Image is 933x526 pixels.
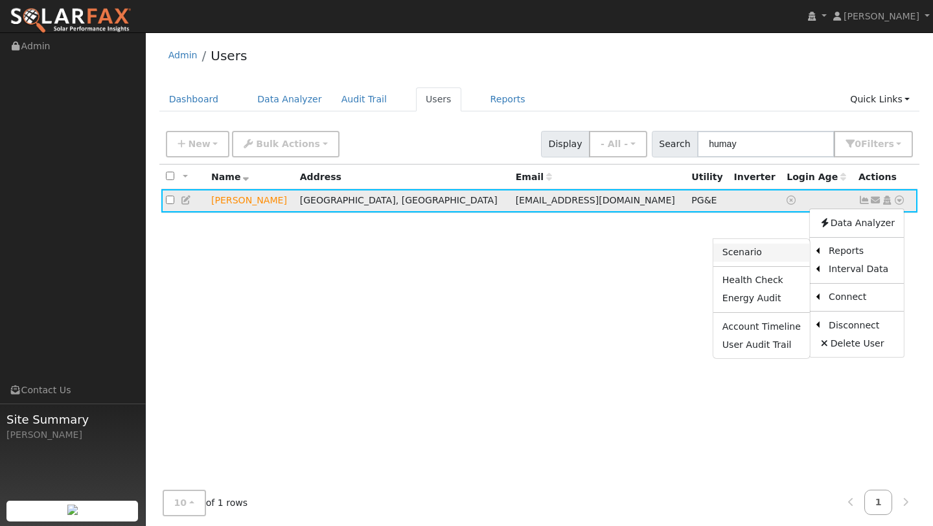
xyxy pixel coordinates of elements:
td: Lead [207,189,295,213]
a: Delete User [810,334,904,352]
span: of 1 rows [163,490,248,516]
a: Users [211,48,247,63]
img: retrieve [67,505,78,515]
span: Bulk Actions [256,139,320,149]
a: Admin [168,50,198,60]
button: - All - [589,131,647,157]
span: Search [652,131,698,157]
a: Disconnect [820,316,904,334]
a: Dashboard [159,87,229,111]
button: 10 [163,490,206,516]
div: Inverter [734,170,778,184]
span: New [188,139,210,149]
span: Name [211,172,249,182]
span: 10 [174,497,187,508]
span: Display [541,131,590,157]
span: [PERSON_NAME] [844,11,919,21]
a: Data Analyzer [248,87,332,111]
div: Utility [691,170,724,184]
span: [EMAIL_ADDRESS][DOMAIN_NAME] [516,195,675,205]
a: Other actions [893,194,905,207]
span: s [888,139,893,149]
a: No login access [787,195,798,205]
div: [PERSON_NAME] [6,428,139,442]
a: Edit User [181,195,192,205]
a: Energy Audit Report [713,290,810,308]
div: Address [300,170,507,184]
a: Account Timeline Report [713,317,810,336]
a: Scenario Report [713,244,810,262]
span: Site Summary [6,411,139,428]
a: Reports [481,87,535,111]
a: Health Check Report [713,271,810,290]
a: Show Graph [858,195,870,205]
button: Bulk Actions [232,131,339,157]
span: Filter [861,139,894,149]
span: PG&E [691,195,717,205]
a: 1 [864,490,893,515]
a: mhumaydan@gmail.com [870,194,882,207]
a: Quick Links [840,87,919,111]
a: Data Analyzer [810,214,904,232]
button: 0Filters [834,131,913,157]
span: Email [516,172,552,182]
button: New [166,131,230,157]
a: Users [416,87,461,111]
img: SolarFax [10,7,132,34]
a: Reports [820,242,904,260]
a: User Audit Trail [713,336,810,354]
input: Search [697,131,835,157]
div: Actions [858,170,913,184]
a: Connect [820,288,904,306]
a: Interval Data [820,260,904,279]
span: Days since last login [787,172,846,182]
td: [GEOGRAPHIC_DATA], [GEOGRAPHIC_DATA] [295,189,511,213]
a: Audit Trail [332,87,397,111]
a: Login As [881,195,893,205]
